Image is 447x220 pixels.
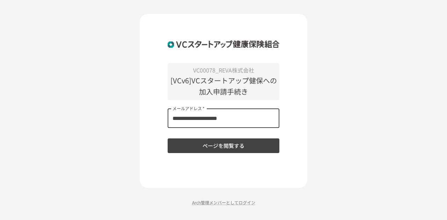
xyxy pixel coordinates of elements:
[140,199,307,206] p: Arch管理メンバーとしてログイン
[168,75,279,97] p: [VCv6]VCスタートアップ健保への加入申請手続き
[168,35,279,53] img: ZDfHsVrhrXUoWEWGWYf8C4Fv4dEjYTEDCNvmL73B7ox
[168,138,279,153] button: ページを閲覧する
[173,105,205,111] label: メールアドレス
[168,66,279,75] p: VC00078_REVA株式会社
